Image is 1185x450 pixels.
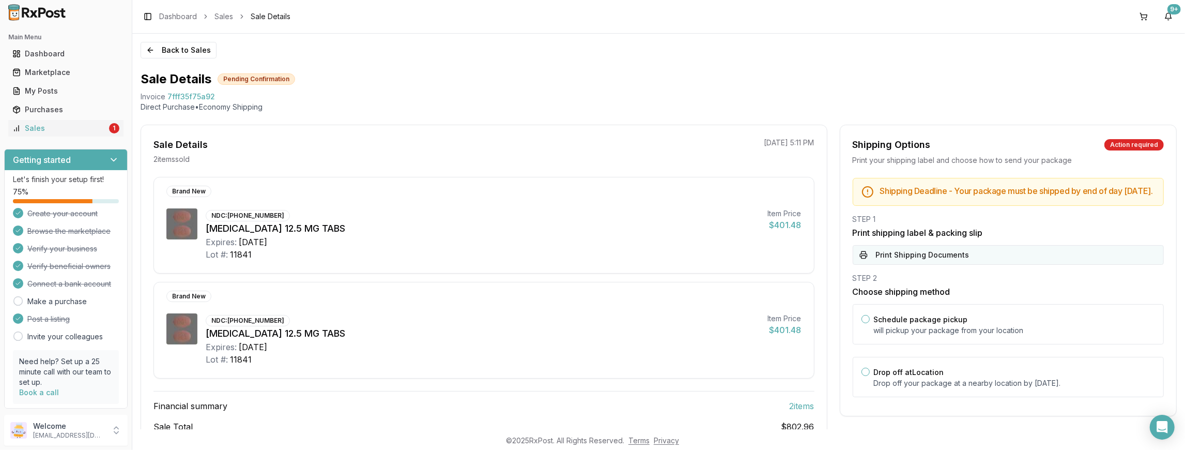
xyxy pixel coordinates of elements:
[12,67,119,78] div: Marketplace
[33,431,105,440] p: [EMAIL_ADDRESS][DOMAIN_NAME]
[109,123,119,133] div: 1
[790,400,814,412] span: 2 item s
[768,313,802,324] div: Item Price
[8,44,124,63] a: Dashboard
[853,245,1164,265] button: Print Shipping Documents
[1150,415,1175,440] div: Open Intercom Messenger
[874,368,944,377] label: Drop off at Location
[4,101,128,118] button: Purchases
[768,324,802,336] div: $401.48
[13,174,119,185] p: Let's finish your setup first!
[159,11,290,22] nav: breadcrumb
[853,155,1164,166] div: Print your shipping label and choose how to send your package
[19,388,59,397] a: Book a call
[13,154,71,166] h3: Getting started
[19,356,113,387] p: Need help? Set up a 25 minute call with our team to set up.
[853,138,931,152] div: Shipping Options
[141,42,217,58] button: Back to Sales
[12,49,119,59] div: Dashboard
[12,123,107,133] div: Sales
[1104,139,1164,151] div: Action required
[27,226,111,236] span: Browse the marketplace
[4,120,128,137] button: Sales1
[4,46,128,62] button: Dashboard
[1160,8,1177,25] button: 9+
[12,86,119,96] div: My Posts
[239,341,267,353] div: [DATE]
[781,421,814,433] span: $802.96
[654,436,679,445] a: Privacy
[853,286,1164,298] h3: Choose shipping method
[239,236,267,248] div: [DATE]
[230,248,252,261] div: 11841
[853,214,1164,224] div: STEP 1
[27,244,97,254] span: Verify your business
[214,11,233,22] a: Sales
[153,154,190,164] p: 2 item s sold
[874,315,968,324] label: Schedule package pickup
[153,138,208,152] div: Sale Details
[206,248,228,261] div: Lot #:
[27,332,103,342] a: Invite your colleagues
[4,4,70,21] img: RxPost Logo
[141,102,1177,112] p: Direct Purchase • Economy Shipping
[159,11,197,22] a: Dashboard
[141,71,211,87] h1: Sale Details
[768,219,802,231] div: $401.48
[206,210,290,221] div: NDC: [PHONE_NUMBER]
[8,33,124,41] h2: Main Menu
[153,400,227,412] span: Financial summary
[206,326,760,341] div: [MEDICAL_DATA] 12.5 MG TABS
[4,64,128,81] button: Marketplace
[206,236,237,248] div: Expires:
[628,436,650,445] a: Terms
[768,208,802,219] div: Item Price
[853,227,1164,239] h3: Print shipping label & packing slip
[880,187,1155,195] h5: Shipping Deadline - Your package must be shipped by end of day [DATE] .
[166,186,211,197] div: Brand New
[166,291,211,302] div: Brand New
[874,325,1155,336] p: will pickup your package from your location
[8,82,124,100] a: My Posts
[166,208,197,239] img: Movantik 12.5 MG TABS
[167,92,215,102] span: 7fff35f75a92
[764,138,814,148] p: [DATE] 5:11 PM
[1167,4,1181,14] div: 9+
[13,187,28,197] span: 75 %
[8,63,124,82] a: Marketplace
[251,11,290,22] span: Sale Details
[10,422,27,439] img: User avatar
[27,261,111,272] span: Verify beneficial owners
[206,353,228,366] div: Lot #:
[166,313,197,344] img: Movantik 12.5 MG TABS
[206,315,290,326] div: NDC: [PHONE_NUMBER]
[153,421,193,433] span: Sale Total
[206,341,237,353] div: Expires:
[27,296,87,307] a: Make a purchase
[27,314,70,324] span: Post a listing
[33,421,105,431] p: Welcome
[874,378,1155,388] p: Drop off your package at a nearby location by [DATE] .
[12,104,119,115] div: Purchases
[8,119,124,138] a: Sales1
[206,221,760,236] div: [MEDICAL_DATA] 12.5 MG TABS
[27,208,98,219] span: Create your account
[141,92,165,102] div: Invoice
[8,100,124,119] a: Purchases
[27,279,111,289] span: Connect a bank account
[230,353,252,366] div: 11841
[4,409,128,427] button: Support
[853,273,1164,283] div: STEP 2
[4,83,128,99] button: My Posts
[218,73,295,85] div: Pending Confirmation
